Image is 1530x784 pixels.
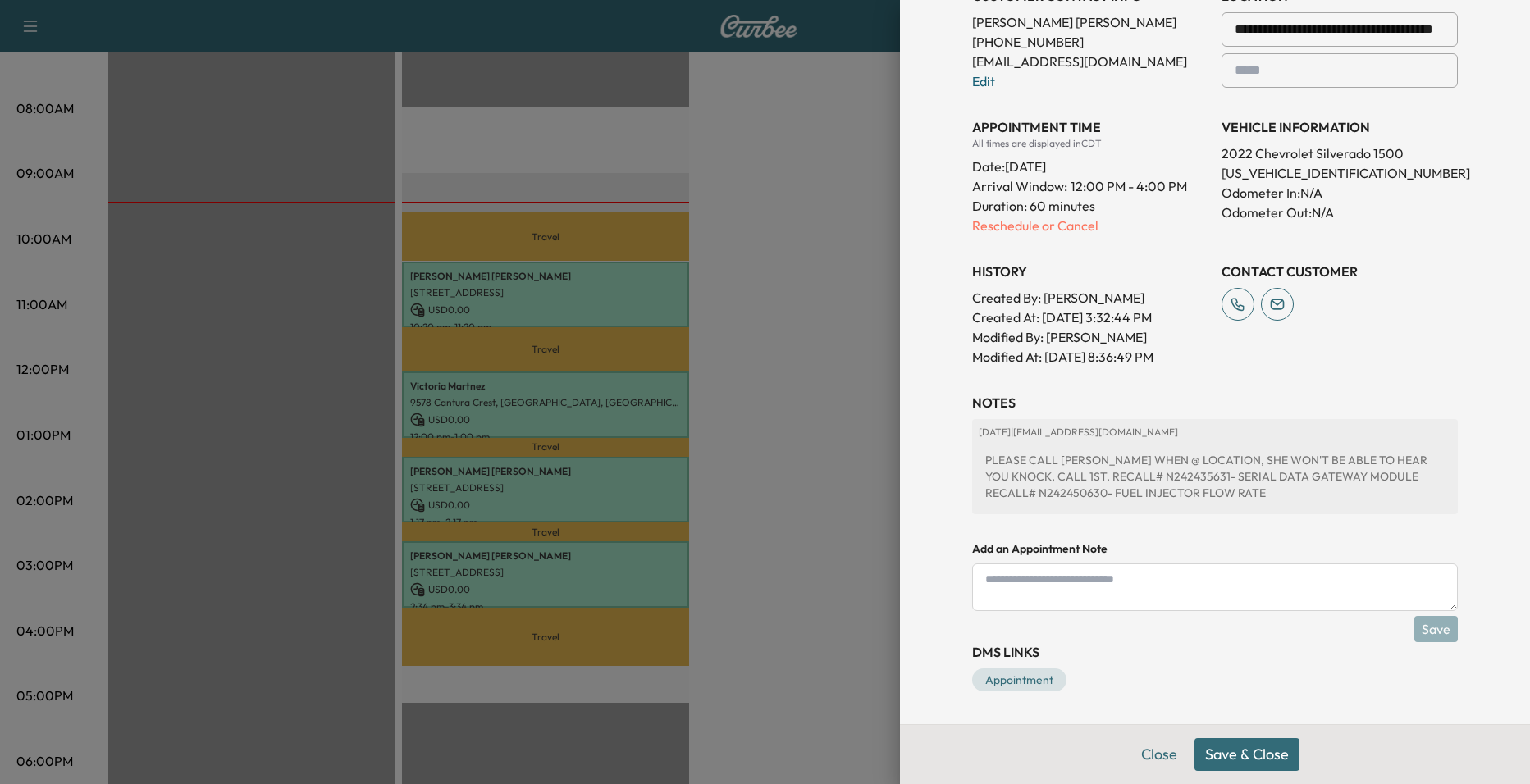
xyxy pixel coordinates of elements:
[972,150,1208,176] div: Date: [DATE]
[972,73,995,89] a: Edit
[972,117,1208,137] h3: APPOINTMENT TIME
[1222,117,1458,137] h3: VEHICLE INFORMATION
[979,426,1451,439] p: [DATE] | [EMAIL_ADDRESS][DOMAIN_NAME]
[972,52,1208,71] p: [EMAIL_ADDRESS][DOMAIN_NAME]
[972,668,1066,691] a: Appointment
[1194,738,1299,771] button: Save & Close
[972,327,1208,347] p: Modified By : [PERSON_NAME]
[972,540,1458,557] h4: Add an Appointment Note
[972,32,1208,52] p: [PHONE_NUMBER]
[972,642,1458,662] h3: DMS Links
[1130,738,1188,771] button: Close
[1222,144,1458,163] p: 2022 Chevrolet Silverado 1500
[972,176,1208,196] p: Arrival Window:
[1222,163,1458,183] p: [US_VEHICLE_IDENTIFICATION_NUMBER]
[972,393,1458,413] h3: NOTES
[972,196,1208,216] p: Duration: 60 minutes
[972,12,1208,32] p: [PERSON_NAME] [PERSON_NAME]
[1222,262,1458,281] h3: CONTACT CUSTOMER
[972,216,1208,235] p: Reschedule or Cancel
[972,262,1208,281] h3: History
[972,308,1208,327] p: Created At : [DATE] 3:32:44 PM
[1071,176,1187,196] span: 12:00 PM - 4:00 PM
[972,288,1208,308] p: Created By : [PERSON_NAME]
[979,445,1451,508] div: PLEASE CALL [PERSON_NAME] WHEN @ LOCATION, SHE WON'T BE ABLE TO HEAR YOU KNOCK, CALL 1ST. RECALL#...
[972,137,1208,150] div: All times are displayed in CDT
[1222,183,1458,203] p: Odometer In: N/A
[1222,203,1458,222] p: Odometer Out: N/A
[972,347,1208,367] p: Modified At : [DATE] 8:36:49 PM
